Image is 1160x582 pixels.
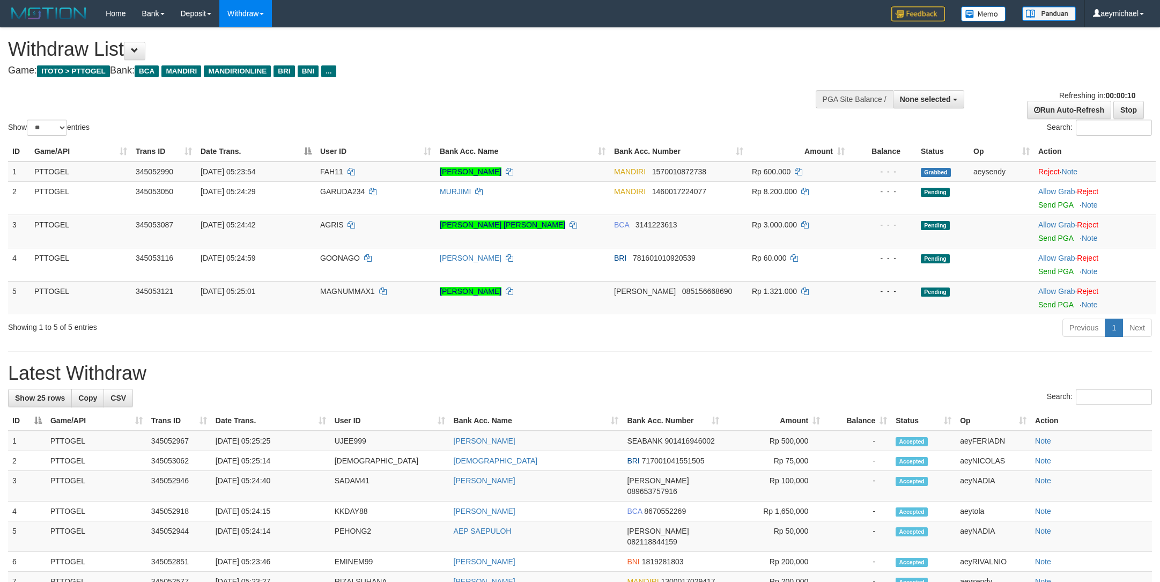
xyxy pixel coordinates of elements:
[8,5,90,21] img: MOTION_logo.png
[330,521,449,552] td: PEHONG2
[1035,557,1051,566] a: Note
[1035,527,1051,535] a: Note
[46,431,147,451] td: PTTOGEL
[896,457,928,466] span: Accepted
[627,527,689,535] span: [PERSON_NAME]
[440,187,471,196] a: MURJIMI
[627,487,677,496] span: Copy 089653757916 to clipboard
[330,431,449,451] td: UJEE999
[196,142,316,161] th: Date Trans.: activate to sort column descending
[8,552,46,572] td: 6
[8,120,90,136] label: Show entries
[723,471,824,502] td: Rp 100,000
[8,39,763,60] h1: Withdraw List
[30,215,131,248] td: PTTOGEL
[1038,254,1075,262] a: Allow Grab
[454,527,512,535] a: AEP SAEPULOH
[752,287,797,296] span: Rp 1.321.000
[614,220,629,229] span: BCA
[135,65,159,77] span: BCA
[321,65,336,77] span: ...
[320,220,344,229] span: AGRIS
[1035,437,1051,445] a: Note
[1034,215,1156,248] td: ·
[211,451,330,471] td: [DATE] 05:25:14
[636,220,677,229] span: Copy 3141223613 to clipboard
[682,287,732,296] span: Copy 085156668690 to clipboard
[824,471,891,502] td: -
[320,167,343,176] span: FAH11
[454,456,538,465] a: [DEMOGRAPHIC_DATA]
[1122,319,1152,337] a: Next
[896,507,928,517] span: Accepted
[330,471,449,502] td: SADAM41
[1076,120,1152,136] input: Search:
[1034,181,1156,215] td: ·
[1034,281,1156,314] td: ·
[211,552,330,572] td: [DATE] 05:23:46
[1034,161,1156,182] td: ·
[147,431,211,451] td: 345052967
[896,558,928,567] span: Accepted
[8,215,30,248] td: 3
[652,167,706,176] span: Copy 1570010872738 to clipboard
[78,394,97,402] span: Copy
[956,471,1031,502] td: aeyNADIA
[8,431,46,451] td: 1
[320,287,375,296] span: MAGNUMMAX1
[316,142,435,161] th: User ID: activate to sort column ascending
[752,167,790,176] span: Rp 600.000
[136,167,173,176] span: 345052990
[614,254,626,262] span: BRI
[723,521,824,552] td: Rp 50,000
[1038,287,1075,296] a: Allow Grab
[969,161,1034,182] td: aeysendy
[627,476,689,485] span: [PERSON_NAME]
[454,557,515,566] a: [PERSON_NAME]
[204,65,271,77] span: MANDIRIONLINE
[1035,456,1051,465] a: Note
[201,287,255,296] span: [DATE] 05:25:01
[27,120,67,136] select: Showentries
[8,318,475,333] div: Showing 1 to 5 of 5 entries
[956,451,1031,471] td: aeyNICOLAS
[752,187,797,196] span: Rp 8.200.000
[46,471,147,502] td: PTTOGEL
[30,161,131,182] td: PTTOGEL
[921,288,950,297] span: Pending
[1038,187,1075,196] a: Allow Grab
[748,142,849,161] th: Amount: activate to sort column ascending
[1082,234,1098,242] a: Note
[8,411,46,431] th: ID: activate to sort column descending
[1038,287,1077,296] span: ·
[816,90,893,108] div: PGA Site Balance /
[8,363,1152,384] h1: Latest Withdraw
[147,451,211,471] td: 345053062
[449,411,623,431] th: Bank Acc. Name: activate to sort column ascending
[440,167,501,176] a: [PERSON_NAME]
[752,254,787,262] span: Rp 60.000
[627,437,662,445] span: SEABANK
[1077,220,1098,229] a: Reject
[1113,101,1144,119] a: Stop
[8,389,72,407] a: Show 25 rows
[440,220,565,229] a: [PERSON_NAME] [PERSON_NAME]
[896,527,928,536] span: Accepted
[8,142,30,161] th: ID
[853,286,912,297] div: - - -
[46,521,147,552] td: PTTOGEL
[1062,167,1078,176] a: Note
[30,142,131,161] th: Game/API: activate to sort column ascending
[1082,267,1098,276] a: Note
[956,431,1031,451] td: aeyFERIADN
[1047,120,1152,136] label: Search:
[1077,287,1098,296] a: Reject
[614,187,646,196] span: MANDIRI
[642,456,705,465] span: Copy 717001041551505 to clipboard
[1105,319,1123,337] a: 1
[664,437,714,445] span: Copy 901416946002 to clipboard
[853,219,912,230] div: - - -
[211,471,330,502] td: [DATE] 05:24:40
[147,521,211,552] td: 345052944
[1038,300,1073,309] a: Send PGA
